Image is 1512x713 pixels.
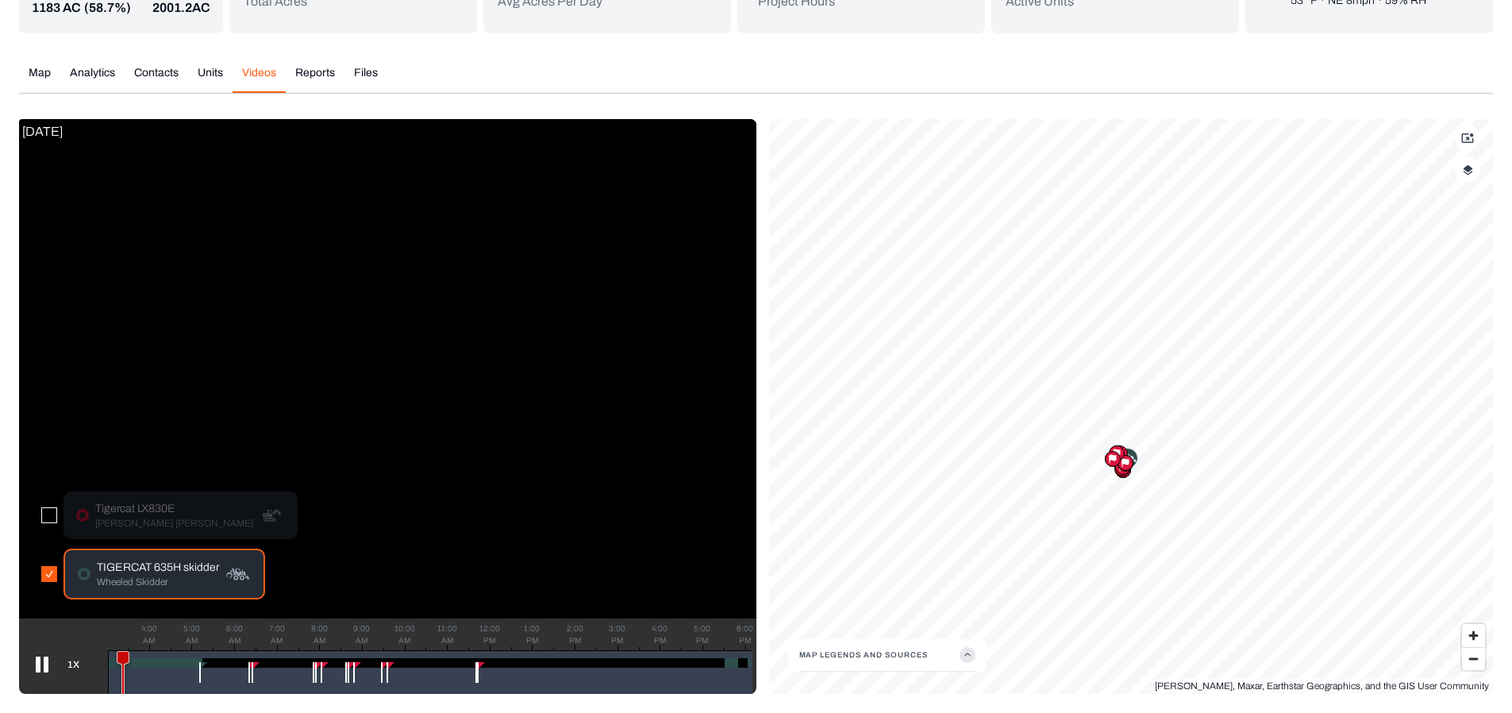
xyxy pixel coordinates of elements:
[233,65,286,93] button: Videos
[60,65,125,93] button: Analytics
[649,622,671,646] div: 4:00 PM
[1462,647,1485,670] button: Zoom out
[1462,624,1485,647] button: Zoom in
[138,622,160,646] div: 4:00 AM
[224,622,245,646] div: 6:00 AM
[125,65,188,93] button: Contacts
[97,576,219,588] p: Wheeled Skidder
[351,622,372,646] div: 9:00 AM
[691,622,713,646] div: 5:00 PM
[799,639,975,671] button: Map Legends And Sources
[97,560,219,576] p: TIGERCAT 635H skidder
[188,65,233,93] button: Units
[19,65,60,93] button: Map
[394,622,415,646] div: 10:00 AM
[1155,678,1489,694] div: [PERSON_NAME], Maxar, Earthstar Geographics, and the GIS User Community
[286,65,344,93] button: Reports
[521,622,543,646] div: 1:00 PM
[437,622,458,646] div: 11:00 AM
[1463,164,1473,175] img: layerIcon
[606,622,628,646] div: 3:00 PM
[734,622,756,646] div: 6:00 PM
[769,119,1494,694] canvas: Map
[309,622,330,646] div: 8:00 AM
[564,622,586,646] div: 2:00 PM
[266,622,287,646] div: 7:00 AM
[58,652,89,677] button: 1X
[181,622,202,646] div: 5:00 AM
[479,622,500,646] div: 12:00 PM
[344,65,387,93] button: Files
[95,501,253,517] p: Tigercat LX830E
[95,517,253,530] p: [PERSON_NAME] [PERSON_NAME]
[19,119,66,145] p: [DATE]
